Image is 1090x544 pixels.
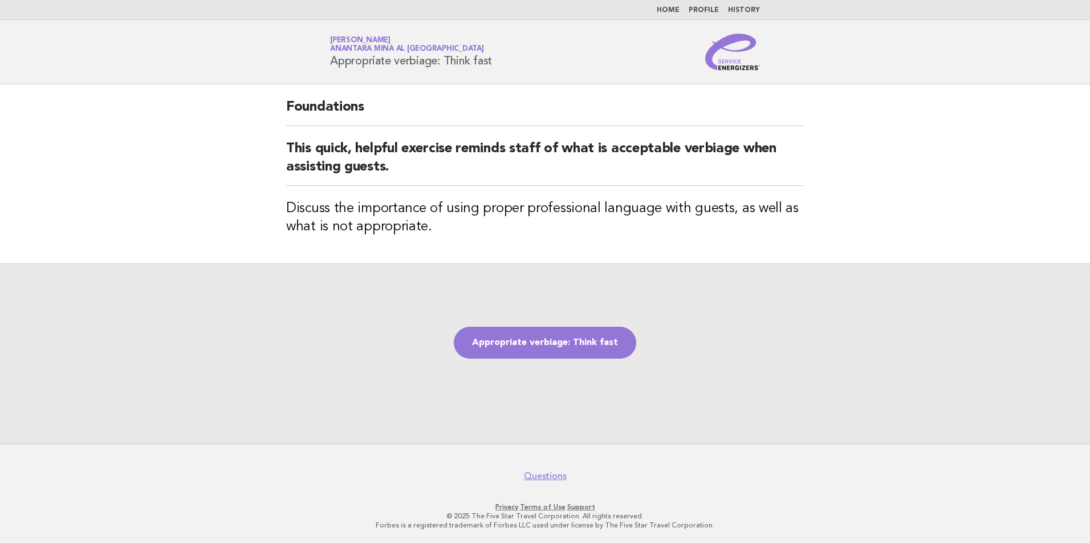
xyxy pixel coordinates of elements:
span: Anantara Mina al [GEOGRAPHIC_DATA] [330,46,484,53]
a: Privacy [495,503,518,511]
a: History [728,7,760,14]
p: · · [196,502,894,511]
h2: This quick, helpful exercise reminds staff of what is acceptable verbiage when assisting guests. [286,140,804,186]
h2: Foundations [286,98,804,126]
p: Forbes is a registered trademark of Forbes LLC used under license by The Five Star Travel Corpora... [196,521,894,530]
h1: Appropriate verbiage: Think fast [330,37,492,67]
a: Appropriate verbiage: Think fast [454,327,636,359]
a: Profile [689,7,719,14]
h3: Discuss the importance of using proper professional language with guests, as well as what is not ... [286,200,804,236]
p: © 2025 The Five Star Travel Corporation. All rights reserved. [196,511,894,521]
a: [PERSON_NAME]Anantara Mina al [GEOGRAPHIC_DATA] [330,36,484,52]
a: Terms of Use [520,503,566,511]
a: Support [567,503,595,511]
img: Service Energizers [705,34,760,70]
a: Questions [524,470,567,482]
a: Home [657,7,680,14]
